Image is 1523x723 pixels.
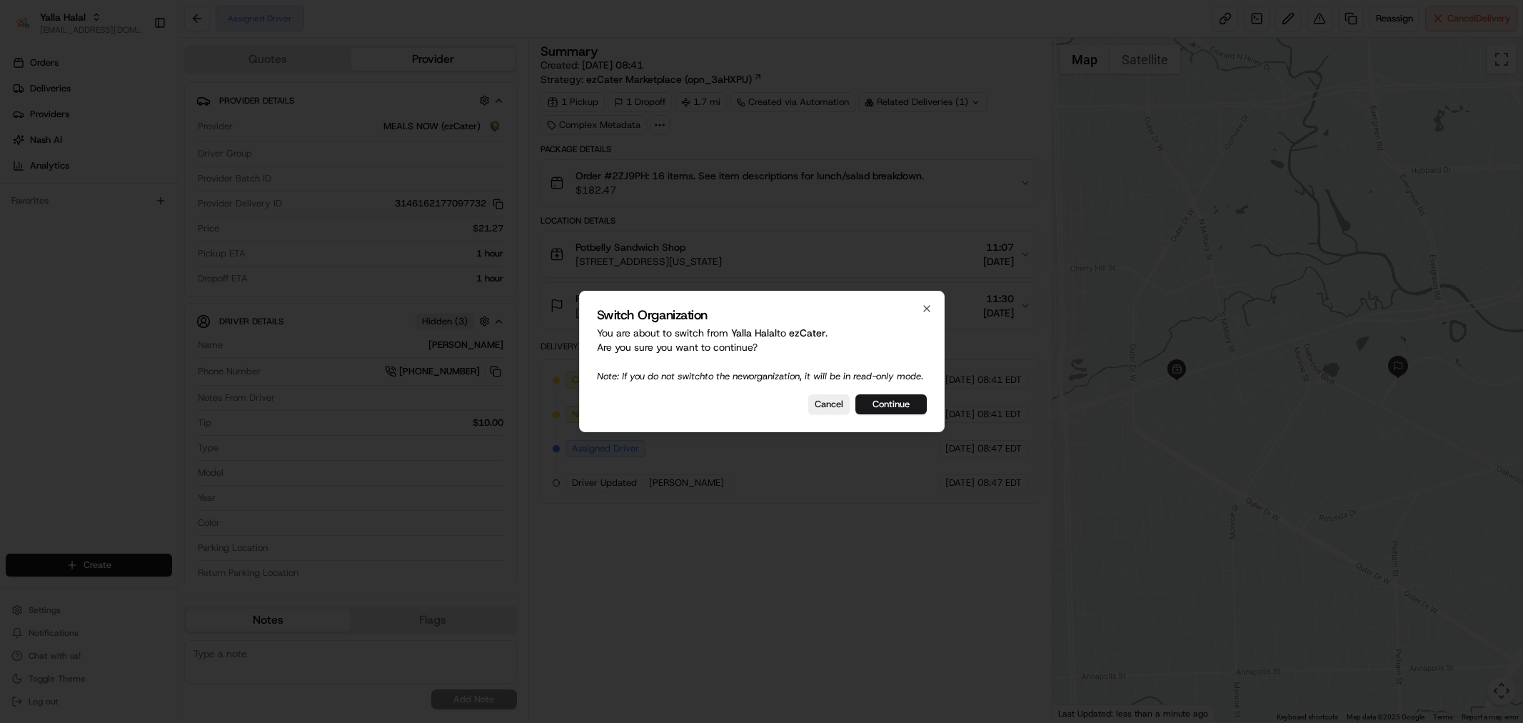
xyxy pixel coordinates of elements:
span: Note: If you do not switch to the new organization, it will be in read-only mode. [597,370,923,382]
button: Continue [855,394,927,414]
span: ezCater [789,326,825,339]
p: You are about to switch from to . Are you sure you want to continue? [597,326,927,383]
h2: Switch Organization [597,309,927,321]
span: Yalla Halal [731,326,777,339]
button: Cancel [808,394,850,414]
